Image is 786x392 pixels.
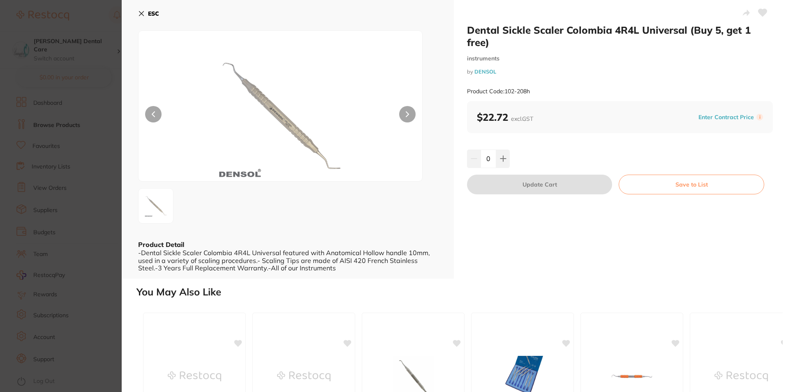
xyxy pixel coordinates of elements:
button: Enter Contract Price [696,113,756,121]
img: Z2lm [141,191,171,221]
small: by [467,69,773,75]
b: ESC [148,10,159,17]
div: -Dental Sickle Scaler Colombia 4R4L Universal featured with Anatomical Hollow handle 10mm, used i... [138,249,437,272]
label: i [756,114,763,120]
b: Product Detail [138,240,184,249]
button: Save to List [619,175,764,194]
button: ESC [138,7,159,21]
h2: You May Also Like [136,286,783,298]
h2: Dental Sickle Scaler Colombia 4R4L Universal (Buy 5, get 1 free) [467,24,773,48]
small: Product Code: 102-208h [467,88,530,95]
small: instruments [467,55,773,62]
b: $22.72 [477,111,533,123]
span: excl. GST [511,115,533,122]
button: Update Cart [467,175,612,194]
img: Z2lm [195,51,365,181]
a: DENSOL [474,68,496,75]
